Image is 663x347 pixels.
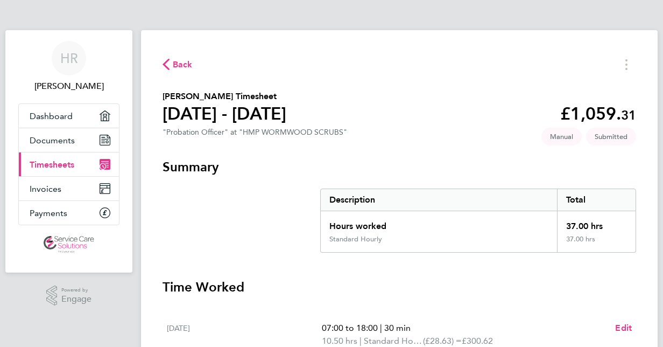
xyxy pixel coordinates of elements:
[586,128,636,145] span: This timesheet is Submitted.
[60,51,78,65] span: HR
[621,107,636,123] span: 31
[19,152,119,176] a: Timesheets
[322,336,357,346] span: 10.50 hrs
[423,336,462,346] span: (£28.63) =
[615,322,632,335] a: Edit
[46,286,92,306] a: Powered byEngage
[163,90,286,103] h2: [PERSON_NAME] Timesheet
[30,135,75,145] span: Documents
[19,201,119,225] a: Payments
[541,128,582,145] span: This timesheet was manually created.
[321,211,557,235] div: Hours worked
[44,236,94,253] img: servicecare-logo-retina.png
[18,236,119,253] a: Go to home page
[462,336,493,346] span: £300.62
[30,111,73,121] span: Dashboard
[163,158,636,176] h3: Summary
[163,128,347,137] div: "Probation Officer" at "HMP WORMWOOD SCRUBS"
[30,184,61,194] span: Invoices
[380,323,382,333] span: |
[163,279,636,296] h3: Time Worked
[30,159,74,170] span: Timesheets
[19,177,119,200] a: Invoices
[322,323,378,333] span: 07:00 to 18:00
[173,58,193,71] span: Back
[617,56,636,73] button: Timesheets Menu
[18,41,119,93] a: HR[PERSON_NAME]
[359,336,362,346] span: |
[329,235,382,244] div: Standard Hourly
[560,103,636,124] app-decimal: £1,059.
[61,295,91,304] span: Engage
[163,58,193,71] button: Back
[615,323,632,333] span: Edit
[320,189,636,253] div: Summary
[18,80,119,93] span: Holly Richardson
[163,103,286,124] h1: [DATE] - [DATE]
[5,30,132,273] nav: Main navigation
[19,128,119,152] a: Documents
[557,211,636,235] div: 37.00 hrs
[30,208,67,218] span: Payments
[61,286,91,295] span: Powered by
[321,189,557,211] div: Description
[557,189,636,211] div: Total
[384,323,411,333] span: 30 min
[557,235,636,252] div: 37.00 hrs
[19,104,119,128] a: Dashboard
